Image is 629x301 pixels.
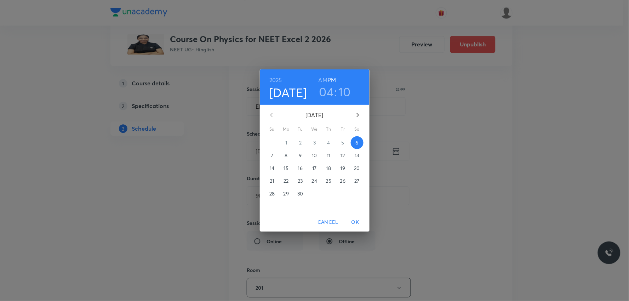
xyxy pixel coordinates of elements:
button: [DATE] [269,85,307,100]
span: Cancel [318,218,338,227]
button: 7 [266,149,279,162]
h3: : [334,84,337,99]
span: Tu [294,126,307,133]
button: AM [319,75,327,85]
button: 8 [280,149,293,162]
button: 6 [351,136,364,149]
button: 12 [337,149,349,162]
button: 20 [351,162,364,175]
span: Sa [351,126,364,133]
span: Mo [280,126,293,133]
p: 20 [354,165,360,172]
button: OK [344,216,367,229]
p: 29 [284,190,289,197]
button: 9 [294,149,307,162]
p: 9 [299,152,302,159]
button: 26 [337,175,349,187]
button: 27 [351,175,364,187]
button: 15 [280,162,293,175]
button: 18 [322,162,335,175]
p: [DATE] [280,111,349,119]
p: 18 [326,165,331,172]
button: 30 [294,187,307,200]
p: 17 [312,165,316,172]
p: 7 [271,152,273,159]
p: 11 [327,152,330,159]
p: 12 [341,152,345,159]
button: 19 [337,162,349,175]
button: 29 [280,187,293,200]
p: 24 [312,177,317,184]
span: Su [266,126,279,133]
button: 2025 [269,75,282,85]
p: 15 [284,165,288,172]
button: 17 [308,162,321,175]
span: Th [322,126,335,133]
button: 24 [308,175,321,187]
button: 11 [322,149,335,162]
p: 10 [312,152,317,159]
button: 21 [266,175,279,187]
p: 16 [298,165,303,172]
span: Fr [337,126,349,133]
button: 23 [294,175,307,187]
button: 10 [308,149,321,162]
p: 25 [326,177,331,184]
p: 23 [298,177,303,184]
button: 13 [351,149,364,162]
p: 19 [341,165,345,172]
button: 14 [266,162,279,175]
button: 28 [266,187,279,200]
button: 25 [322,175,335,187]
p: 22 [284,177,288,184]
button: 22 [280,175,293,187]
p: 13 [355,152,359,159]
p: 28 [269,190,275,197]
p: 26 [340,177,345,184]
p: 27 [354,177,359,184]
p: 21 [270,177,274,184]
span: OK [347,218,364,227]
p: 14 [270,165,274,172]
span: We [308,126,321,133]
button: PM [327,75,336,85]
p: 30 [297,190,303,197]
button: 04 [319,84,334,99]
p: 8 [285,152,287,159]
p: 6 [355,139,358,146]
button: Cancel [315,216,341,229]
button: 10 [339,84,351,99]
button: 16 [294,162,307,175]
